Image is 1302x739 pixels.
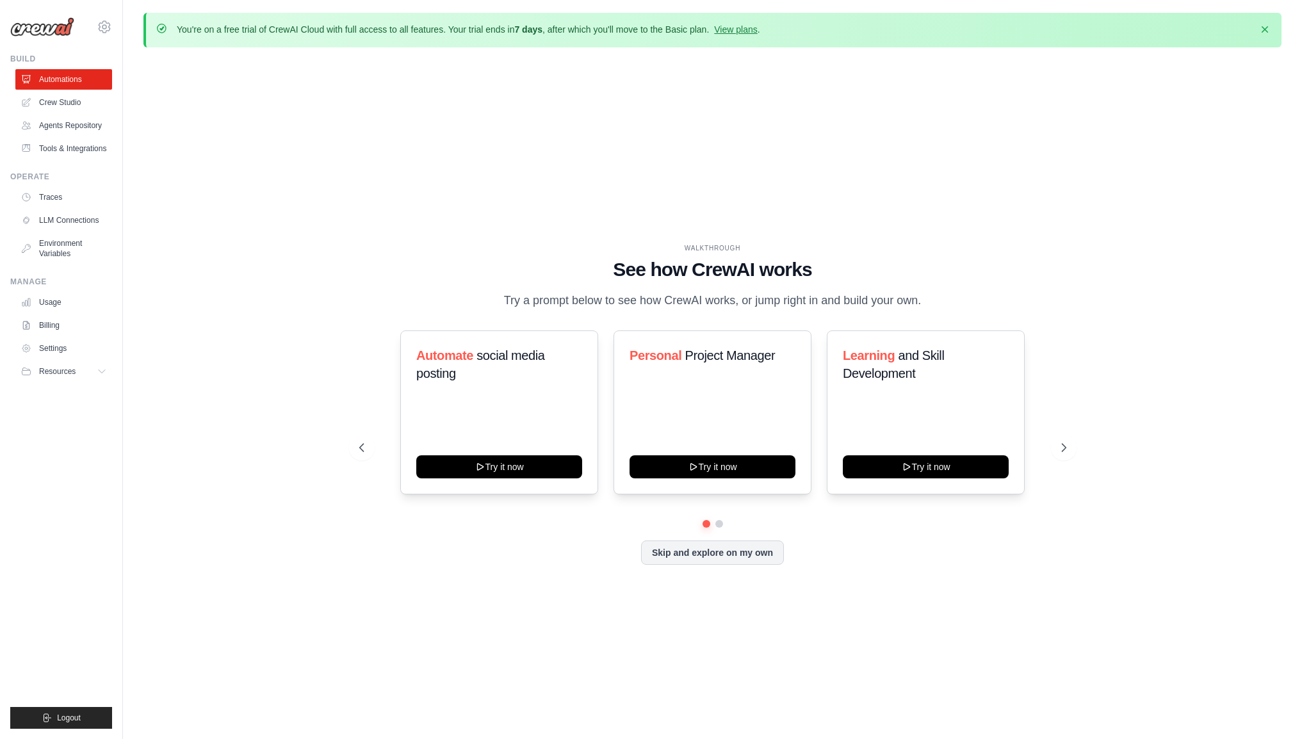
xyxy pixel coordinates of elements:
a: LLM Connections [15,210,112,231]
a: Crew Studio [15,92,112,113]
a: Traces [15,187,112,207]
div: Build [10,54,112,64]
iframe: Chat Widget [1238,678,1302,739]
span: Logout [57,713,81,723]
div: Operate [10,172,112,182]
a: Tools & Integrations [15,138,112,159]
span: Project Manager [685,348,775,362]
button: Try it now [843,455,1009,478]
strong: 7 days [514,24,542,35]
p: Try a prompt below to see how CrewAI works, or jump right in and build your own. [498,291,928,310]
a: Environment Variables [15,233,112,264]
div: WALKTHROUGH [359,243,1066,253]
a: Billing [15,315,112,336]
span: social media posting [416,348,545,380]
button: Logout [10,707,112,729]
span: Automate [416,348,473,362]
div: Manage [10,277,112,287]
a: Usage [15,292,112,313]
span: Learning [843,348,895,362]
button: Resources [15,361,112,382]
button: Try it now [416,455,582,478]
a: Agents Repository [15,115,112,136]
span: Personal [630,348,681,362]
img: Logo [10,17,74,37]
button: Try it now [630,455,795,478]
span: Resources [39,366,76,377]
button: Skip and explore on my own [641,540,784,565]
p: You're on a free trial of CrewAI Cloud with full access to all features. Your trial ends in , aft... [177,23,760,36]
a: Automations [15,69,112,90]
h1: See how CrewAI works [359,258,1066,281]
a: View plans [714,24,757,35]
a: Settings [15,338,112,359]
